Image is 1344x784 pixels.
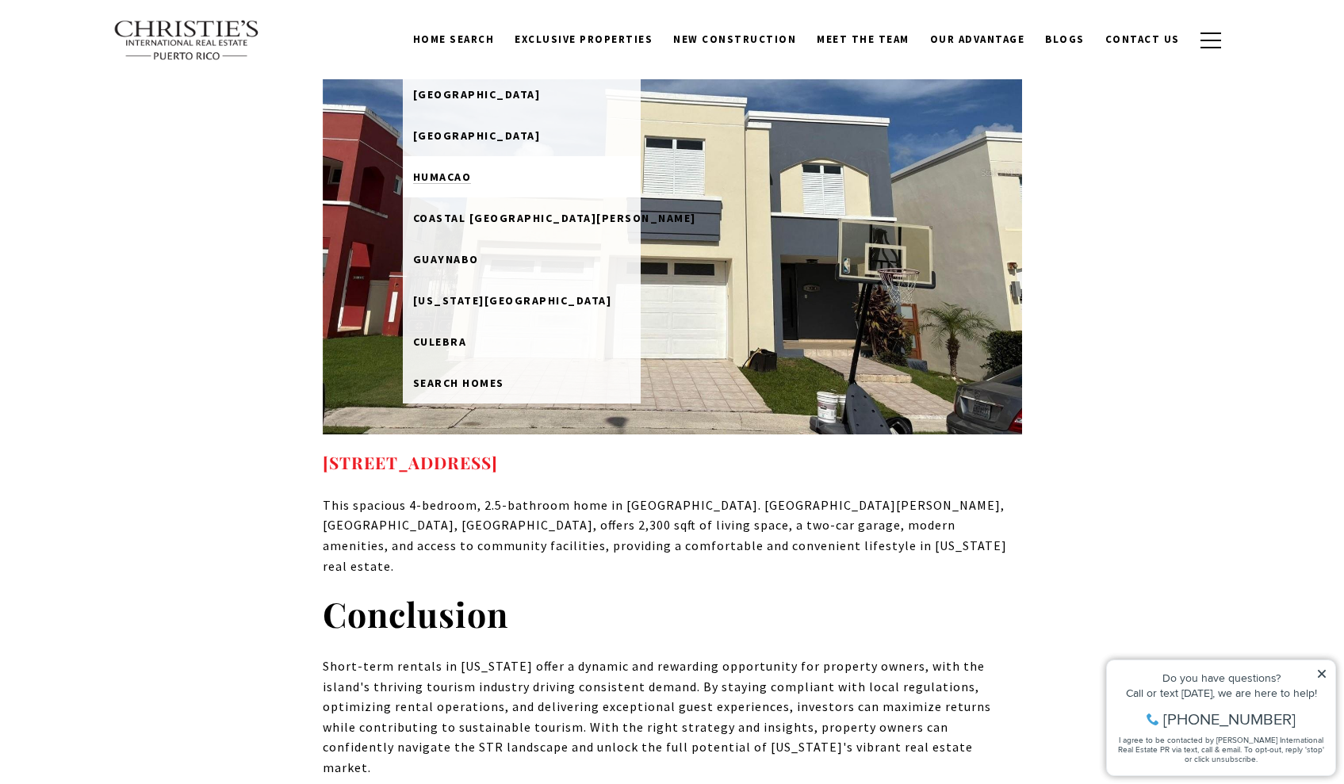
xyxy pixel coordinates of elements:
[1045,33,1085,46] span: Blogs
[920,25,1036,55] a: Our Advantage
[1095,25,1190,55] a: Contact Us
[1190,17,1231,63] button: button
[17,36,229,47] div: Do you have questions?
[17,51,229,62] div: Call or text [DATE], we are here to help!
[403,362,641,403] a: search
[663,25,806,55] a: New Construction
[413,128,541,143] span: [GEOGRAPHIC_DATA]
[403,321,641,362] a: Culebra
[413,87,541,101] span: [GEOGRAPHIC_DATA]
[806,25,920,55] a: Meet the Team
[413,376,504,390] span: Search Homes
[413,170,472,184] span: Humacao
[413,252,479,266] span: Guaynabo
[20,98,226,128] span: I agree to be contacted by [PERSON_NAME] International Real Estate PR via text, call & email. To ...
[65,75,197,90] span: [PHONE_NUMBER]
[1105,33,1180,46] span: Contact Us
[413,293,612,308] span: [US_STATE][GEOGRAPHIC_DATA]
[323,656,1022,778] p: Short-term rentals in [US_STATE] offer a dynamic and rewarding opportunity for property owners, w...
[930,33,1025,46] span: Our Advantage
[403,25,505,55] a: Home Search
[323,591,508,637] strong: Conclusion
[323,495,1022,576] p: This spacious 4-bedroom, 2.5-bathroom home in [GEOGRAPHIC_DATA]. [GEOGRAPHIC_DATA][PERSON_NAME], ...
[403,156,641,197] a: Humacao
[1035,25,1095,55] a: Blogs
[413,211,696,225] span: Coastal [GEOGRAPHIC_DATA][PERSON_NAME]
[403,115,641,156] a: Rio Grande
[323,451,498,473] a: Calle Tulipan D13, CAGUAS, PR 00727 - open in a new tab
[515,33,653,46] span: Exclusive Properties
[113,20,261,61] img: Christie's International Real Estate text transparent background
[323,451,498,473] strong: [STREET_ADDRESS]
[403,239,641,280] a: Guaynabo
[403,280,641,321] a: Puerto Rico West Coast
[403,74,641,115] a: Dorado Beach
[413,335,467,349] span: Culebra
[504,25,663,55] a: Exclusive Properties
[403,197,641,239] a: Coastal San Juan
[673,33,796,46] span: New Construction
